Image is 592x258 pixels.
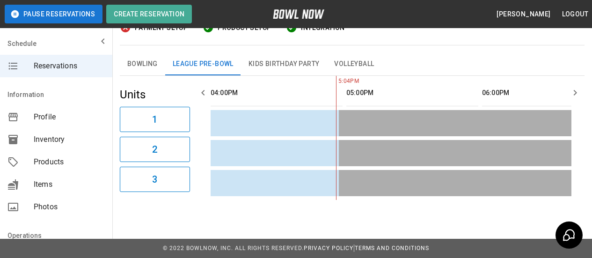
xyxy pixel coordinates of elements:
[152,172,157,187] h6: 3
[120,87,190,102] h5: Units
[5,5,102,23] button: Pause Reservations
[34,156,105,168] span: Products
[165,53,241,75] button: League Pre-Bowl
[304,245,353,251] a: Privacy Policy
[152,112,157,127] h6: 1
[336,77,338,86] span: 5:04PM
[34,179,105,190] span: Items
[493,6,554,23] button: [PERSON_NAME]
[120,53,585,75] div: inventory tabs
[106,5,192,23] button: Create Reservation
[152,142,157,157] h6: 2
[34,134,105,145] span: Inventory
[120,137,190,162] button: 2
[273,9,324,19] img: logo
[241,53,327,75] button: Kids Birthday Party
[34,201,105,213] span: Photos
[34,111,105,123] span: Profile
[163,245,304,251] span: © 2022 BowlNow, Inc. All Rights Reserved.
[327,53,381,75] button: Volleyball
[34,60,105,72] span: Reservations
[120,167,190,192] button: 3
[558,6,592,23] button: Logout
[120,53,165,75] button: Bowling
[355,245,429,251] a: Terms and Conditions
[120,107,190,132] button: 1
